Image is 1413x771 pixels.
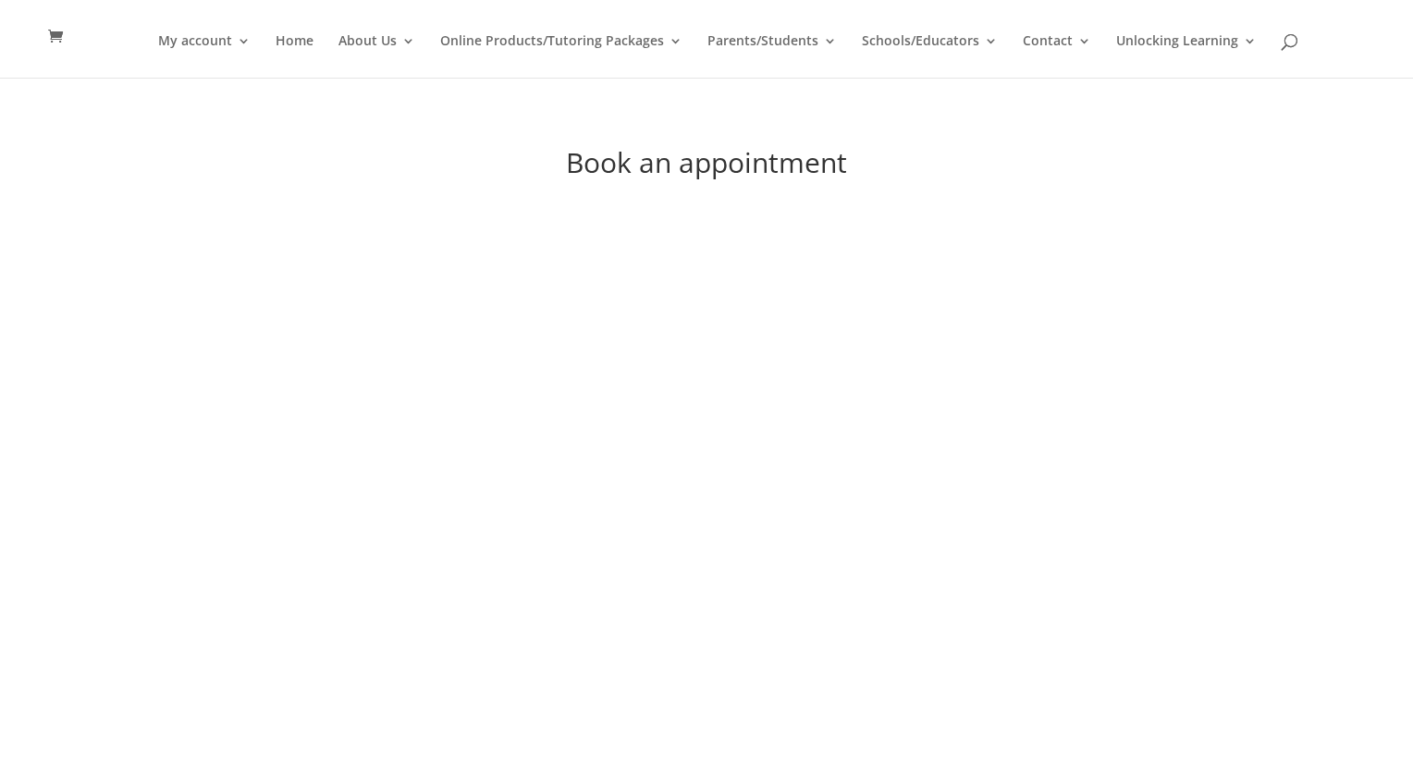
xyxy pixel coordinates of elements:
[158,34,251,78] a: My account
[440,34,682,78] a: Online Products/Tutoring Packages
[338,34,415,78] a: About Us
[1116,34,1257,78] a: Unlocking Learning
[207,149,1206,186] h1: Book an appointment
[276,34,313,78] a: Home
[1023,34,1091,78] a: Contact
[862,34,998,78] a: Schools/Educators
[707,34,837,78] a: Parents/Students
